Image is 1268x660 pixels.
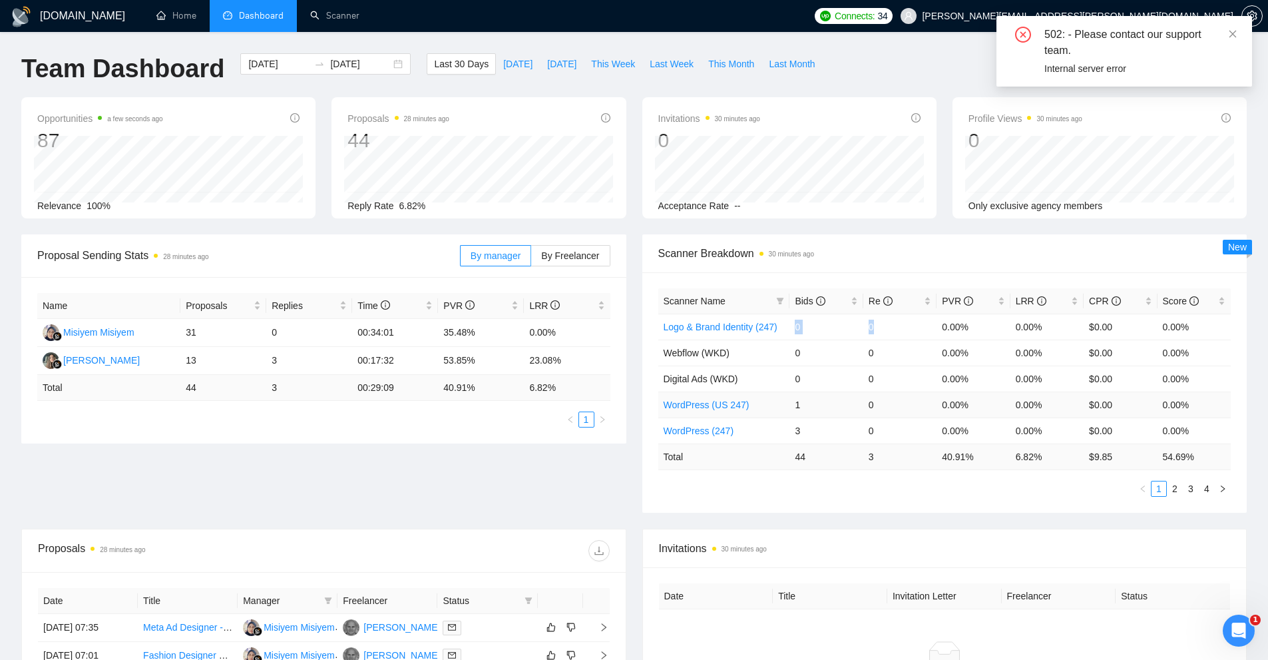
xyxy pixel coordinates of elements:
[1158,314,1231,340] td: 0.00%
[343,621,440,632] a: TH[PERSON_NAME]
[347,128,449,153] div: 44
[566,416,574,424] span: left
[1135,481,1151,497] li: Previous Page
[863,392,937,418] td: 0
[1152,482,1166,496] a: 1
[337,588,437,614] th: Freelancer
[1010,340,1084,366] td: 0.00%
[143,622,463,633] a: Meta Ad Designer - High-Converting Static Ads for Prize Giveaway Campaign
[904,11,913,21] span: user
[503,57,532,71] span: [DATE]
[591,57,635,71] span: This Week
[1158,444,1231,470] td: 54.69 %
[1199,481,1215,497] li: 4
[816,296,825,306] span: info-circle
[937,366,1010,392] td: 0.00%
[883,296,893,306] span: info-circle
[1199,482,1214,496] a: 4
[266,375,352,401] td: 3
[381,300,390,310] span: info-circle
[11,6,32,27] img: logo
[1167,481,1183,497] li: 2
[156,10,196,21] a: homeHome
[37,293,180,319] th: Name
[789,314,863,340] td: 0
[53,360,62,369] img: gigradar-bm.png
[529,300,560,311] span: LRR
[37,375,180,401] td: Total
[658,200,730,211] span: Acceptance Rate
[594,412,610,428] button: right
[835,9,875,23] span: Connects:
[722,545,767,553] time: 30 minutes ago
[314,59,325,69] span: swap-right
[266,347,352,375] td: 3
[524,319,610,347] td: 0.00%
[138,588,238,614] th: Title
[887,583,1002,609] th: Invitation Letter
[761,53,822,75] button: Last Month
[1158,418,1231,444] td: 0.00%
[343,649,440,660] a: TH[PERSON_NAME]
[650,57,694,71] span: Last Week
[1158,340,1231,366] td: 0.00%
[773,291,787,311] span: filter
[546,622,556,633] span: like
[942,296,973,306] span: PVR
[563,619,579,635] button: dislike
[43,352,59,369] img: LK
[1139,485,1147,493] span: left
[588,540,610,561] button: download
[1084,314,1157,340] td: $0.00
[776,297,784,305] span: filter
[43,324,59,341] img: MM
[863,366,937,392] td: 0
[37,128,163,153] div: 87
[264,620,335,635] div: Misiyem Misiyem
[1010,418,1084,444] td: 0.00%
[1044,61,1236,76] div: Internal server error
[877,9,887,23] span: 34
[1242,11,1262,21] span: setting
[100,546,145,553] time: 28 minutes ago
[1228,242,1247,252] span: New
[272,298,337,313] span: Replies
[290,113,300,123] span: info-circle
[789,340,863,366] td: 0
[1112,296,1121,306] span: info-circle
[863,314,937,340] td: 0
[524,347,610,375] td: 23.08%
[601,113,610,123] span: info-circle
[525,597,532,605] span: filter
[1084,392,1157,418] td: $0.00
[701,53,761,75] button: This Month
[438,347,524,375] td: 53.85%
[310,10,359,21] a: searchScanner
[658,111,760,127] span: Invitations
[163,253,208,260] time: 28 minutes ago
[964,296,973,306] span: info-circle
[658,444,790,470] td: Total
[1044,27,1236,59] div: 502: - Please contact our support team.
[773,583,887,609] th: Title
[1037,296,1046,306] span: info-circle
[343,619,359,636] img: TH
[427,53,496,75] button: Last 30 Days
[937,392,1010,418] td: 0.00%
[363,620,440,635] div: [PERSON_NAME]
[1016,296,1046,306] span: LRR
[404,115,449,123] time: 28 minutes ago
[465,300,475,310] span: info-circle
[642,53,701,75] button: Last Week
[1151,481,1167,497] li: 1
[789,366,863,392] td: 0
[524,375,610,401] td: 6.82 %
[1163,296,1199,306] span: Score
[352,375,438,401] td: 00:29:09
[53,332,62,341] img: gigradar-bm.png
[664,426,734,436] a: WordPress (247)
[1167,482,1182,496] a: 2
[1036,115,1082,123] time: 30 minutes ago
[38,588,138,614] th: Date
[541,250,599,261] span: By Freelancer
